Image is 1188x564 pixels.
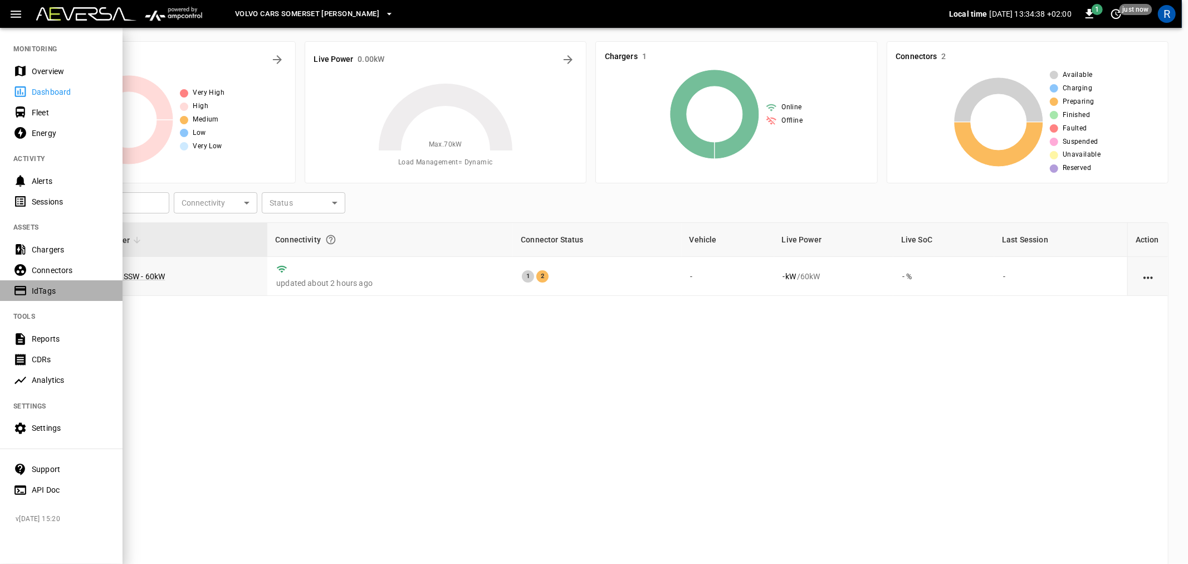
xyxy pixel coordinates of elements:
[32,354,109,365] div: CDRs
[32,86,109,98] div: Dashboard
[32,196,109,207] div: Sessions
[32,66,109,77] div: Overview
[32,484,109,495] div: API Doc
[949,8,987,20] p: Local time
[16,514,114,525] span: v [DATE] 15:20
[1107,5,1125,23] button: set refresh interval
[32,244,109,255] div: Chargers
[990,8,1072,20] p: [DATE] 13:34:38 +02:00
[1158,5,1176,23] div: profile-icon
[141,3,206,25] img: ampcontrol.io logo
[32,265,109,276] div: Connectors
[32,333,109,344] div: Reports
[235,8,379,21] span: Volvo Cars Somerset [PERSON_NAME]
[32,464,109,475] div: Support
[32,285,109,296] div: IdTags
[32,107,109,118] div: Fleet
[1092,4,1103,15] span: 1
[32,375,109,386] div: Analytics
[1119,4,1152,15] span: just now
[32,422,109,434] div: Settings
[32,128,109,139] div: Energy
[32,176,109,187] div: Alerts
[36,7,136,21] img: Customer Logo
